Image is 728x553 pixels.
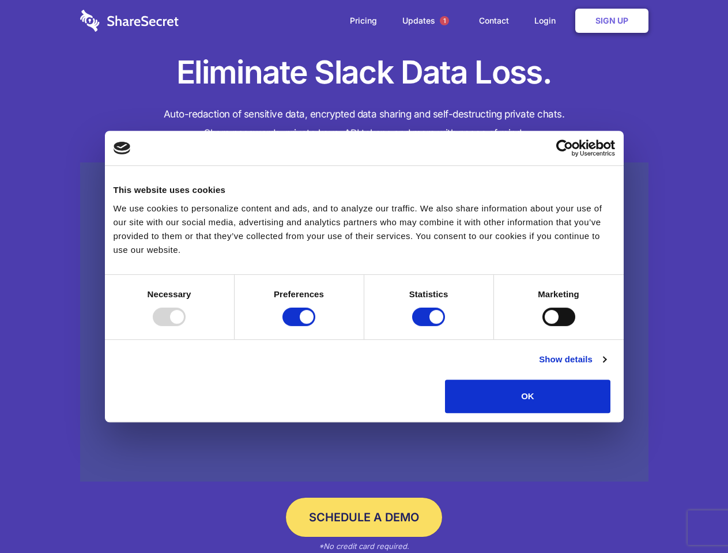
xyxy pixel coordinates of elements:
a: Schedule a Demo [286,498,442,537]
a: Show details [539,353,606,366]
strong: Marketing [538,289,579,299]
button: OK [445,380,610,413]
strong: Necessary [148,289,191,299]
a: Contact [467,3,520,39]
strong: Preferences [274,289,324,299]
h1: Eliminate Slack Data Loss. [80,52,648,93]
img: logo-wordmark-white-trans-d4663122ce5f474addd5e946df7df03e33cb6a1c49d2221995e7729f52c070b2.svg [80,10,179,32]
img: logo [114,142,131,154]
div: We use cookies to personalize content and ads, and to analyze our traffic. We also share informat... [114,202,615,257]
h4: Auto-redaction of sensitive data, encrypted data sharing and self-destructing private chats. Shar... [80,105,648,143]
strong: Statistics [409,289,448,299]
em: *No credit card required. [319,541,409,551]
a: Wistia video thumbnail [80,162,648,482]
span: 1 [440,16,449,25]
div: This website uses cookies [114,183,615,197]
a: Sign Up [575,9,648,33]
a: Login [523,3,573,39]
a: Pricing [338,3,388,39]
a: Usercentrics Cookiebot - opens in a new window [514,139,615,157]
